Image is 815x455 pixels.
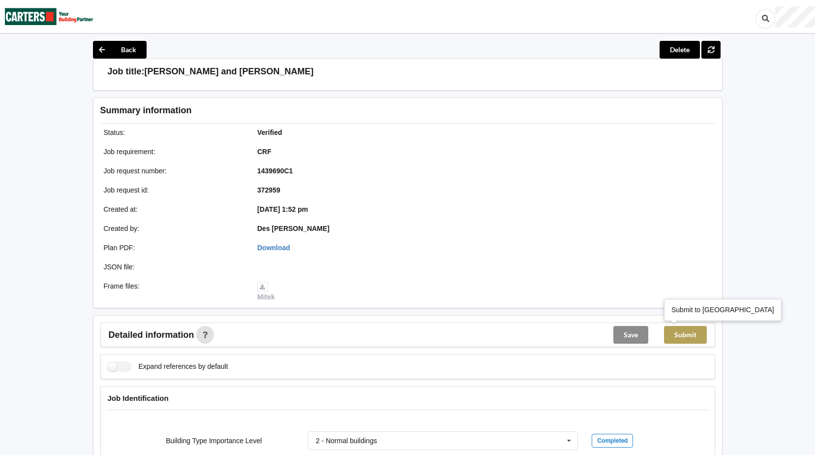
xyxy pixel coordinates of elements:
div: Plan PDF : [97,243,251,253]
h3: Job title: [108,66,145,77]
button: Submit [664,326,707,344]
b: CRF [257,148,272,156]
b: [DATE] 1:52 pm [257,205,308,213]
a: Mitek [257,282,275,301]
img: Job impression image thumbnail [491,131,492,132]
label: Expand references by default [108,361,228,372]
h3: [PERSON_NAME] and [PERSON_NAME] [145,66,314,77]
div: Frame files : [97,281,251,302]
b: Des [PERSON_NAME] [257,225,330,232]
div: 2 - Normal buildings [316,437,377,444]
b: Verified [257,129,282,136]
div: Job requirement : [97,147,251,157]
b: 1439690C1 [257,167,293,175]
img: Carters [5,0,93,32]
span: Detailed information [109,330,194,339]
div: Created by : [97,224,251,233]
h3: Summary information [100,105,558,116]
div: Submit to [GEOGRAPHIC_DATA] [671,305,774,315]
div: Completed [592,434,633,448]
div: User Profile [775,6,815,28]
label: Building Type Importance Level [166,437,262,445]
div: Status : [97,128,251,137]
h4: Job Identification [108,393,708,403]
div: Created at : [97,204,251,214]
b: 372959 [257,186,280,194]
div: JSON file : [97,262,251,272]
button: Delete [660,41,700,59]
a: Download [257,244,290,252]
div: Job request id : [97,185,251,195]
button: Back [93,41,147,59]
div: Job request number : [97,166,251,176]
